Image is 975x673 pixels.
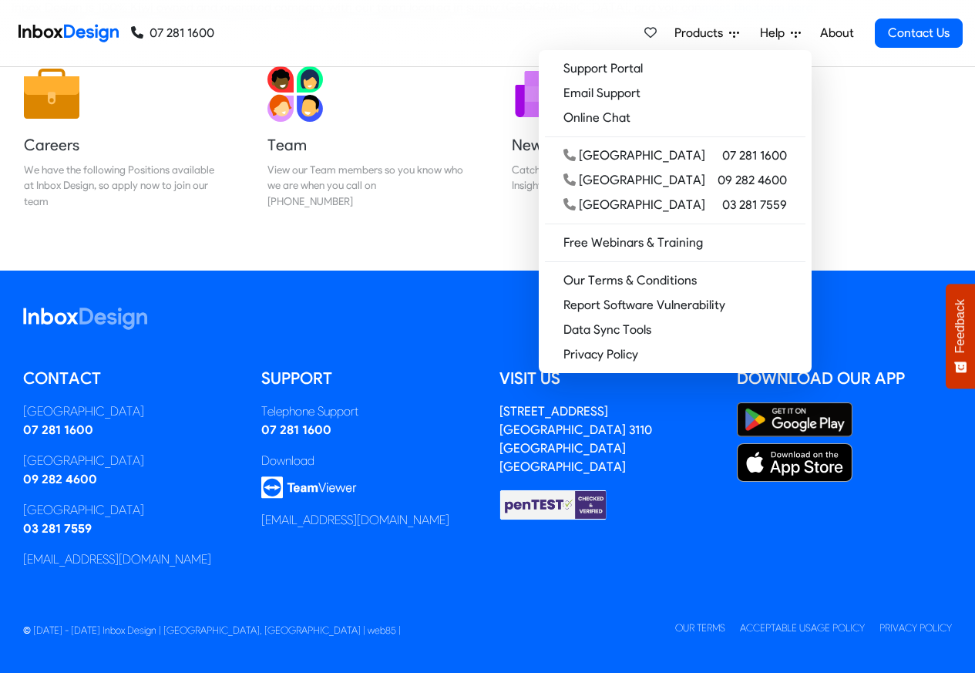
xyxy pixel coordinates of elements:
h5: News & Updates [512,134,708,156]
a: 07 281 1600 [261,422,331,437]
span: 09 282 4600 [718,171,787,190]
a: Privacy Policy [545,342,805,367]
a: [GEOGRAPHIC_DATA] 09 282 4600 [545,168,805,193]
h5: Support [261,367,476,390]
a: Report Software Vulnerability [545,293,805,318]
h5: Team [267,134,463,156]
div: [GEOGRAPHIC_DATA] [23,501,238,520]
div: [GEOGRAPHIC_DATA] [563,171,705,190]
a: 09 282 4600 [23,472,97,486]
img: Google Play Store [737,402,852,437]
button: Feedback - Show survey [946,284,975,389]
a: Free Webinars & Training [545,231,805,255]
div: [GEOGRAPHIC_DATA] [563,146,705,165]
div: View our Team members so you know who we are when you call on [PHONE_NUMBER] [267,162,463,209]
a: About [815,18,858,49]
a: Privacy Policy [879,622,952,634]
span: Help [760,24,791,42]
a: Online Chat [545,106,805,130]
span: © [DATE] - [DATE] Inbox Design | [GEOGRAPHIC_DATA], [GEOGRAPHIC_DATA] | web85 | [23,624,401,636]
a: Data Sync Tools [545,318,805,342]
a: 07 281 1600 [23,422,93,437]
img: Apple App Store [737,443,852,482]
div: [GEOGRAPHIC_DATA] [23,402,238,421]
a: 07 281 1600 [131,24,214,42]
img: 2022_01_12_icon_newsletter.svg [512,66,567,122]
a: Products [668,18,745,49]
img: 2022_01_13_icon_team.svg [267,66,323,122]
div: [GEOGRAPHIC_DATA] [563,196,705,214]
img: logo_inboxdesign_white.svg [23,308,147,330]
a: Checked & Verified by penTEST [499,496,607,511]
a: Team View our Team members so you know who we are when you call on [PHONE_NUMBER] [255,54,476,221]
a: Our Terms [675,622,725,634]
a: Email Support [545,81,805,106]
a: [STREET_ADDRESS][GEOGRAPHIC_DATA] 3110[GEOGRAPHIC_DATA][GEOGRAPHIC_DATA] [499,404,652,474]
a: [EMAIL_ADDRESS][DOMAIN_NAME] [261,513,449,527]
h5: Visit us [499,367,714,390]
a: Contact Us [875,19,963,48]
div: Telephone Support [261,402,476,421]
div: Download [261,452,476,470]
a: Help [754,18,807,49]
span: Products [674,24,729,42]
span: 03 281 7559 [722,196,787,214]
a: [GEOGRAPHIC_DATA] 03 281 7559 [545,193,805,217]
a: [EMAIL_ADDRESS][DOMAIN_NAME] [23,552,211,567]
a: Support Portal [545,56,805,81]
a: [GEOGRAPHIC_DATA] 07 281 1600 [545,143,805,168]
span: 07 281 1600 [722,146,787,165]
a: Careers We have the following Positions available at Inbox Design, so apply now to join our team [12,54,232,221]
div: We have the following Positions available at Inbox Design, so apply now to join our team [24,162,220,209]
h5: Contact [23,367,238,390]
h5: Download our App [737,367,952,390]
a: Acceptable Usage Policy [740,622,865,634]
a: Our Terms & Conditions [545,268,805,293]
address: [STREET_ADDRESS] [GEOGRAPHIC_DATA] 3110 [GEOGRAPHIC_DATA] [GEOGRAPHIC_DATA] [499,404,652,474]
div: [GEOGRAPHIC_DATA] [23,452,238,470]
img: 2022_01_13_icon_job.svg [24,66,79,122]
div: Products [539,50,812,373]
a: 03 281 7559 [23,521,92,536]
span: Feedback [953,299,967,353]
a: News & Updates Catch up with Inbox Design's latest Insights, News & Updates. [499,54,720,221]
img: Checked & Verified by penTEST [499,489,607,521]
h5: Careers [24,134,220,156]
img: logo_teamviewer.svg [261,476,357,499]
div: Catch up with Inbox Design's latest Insights, News & Updates. [512,162,708,193]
